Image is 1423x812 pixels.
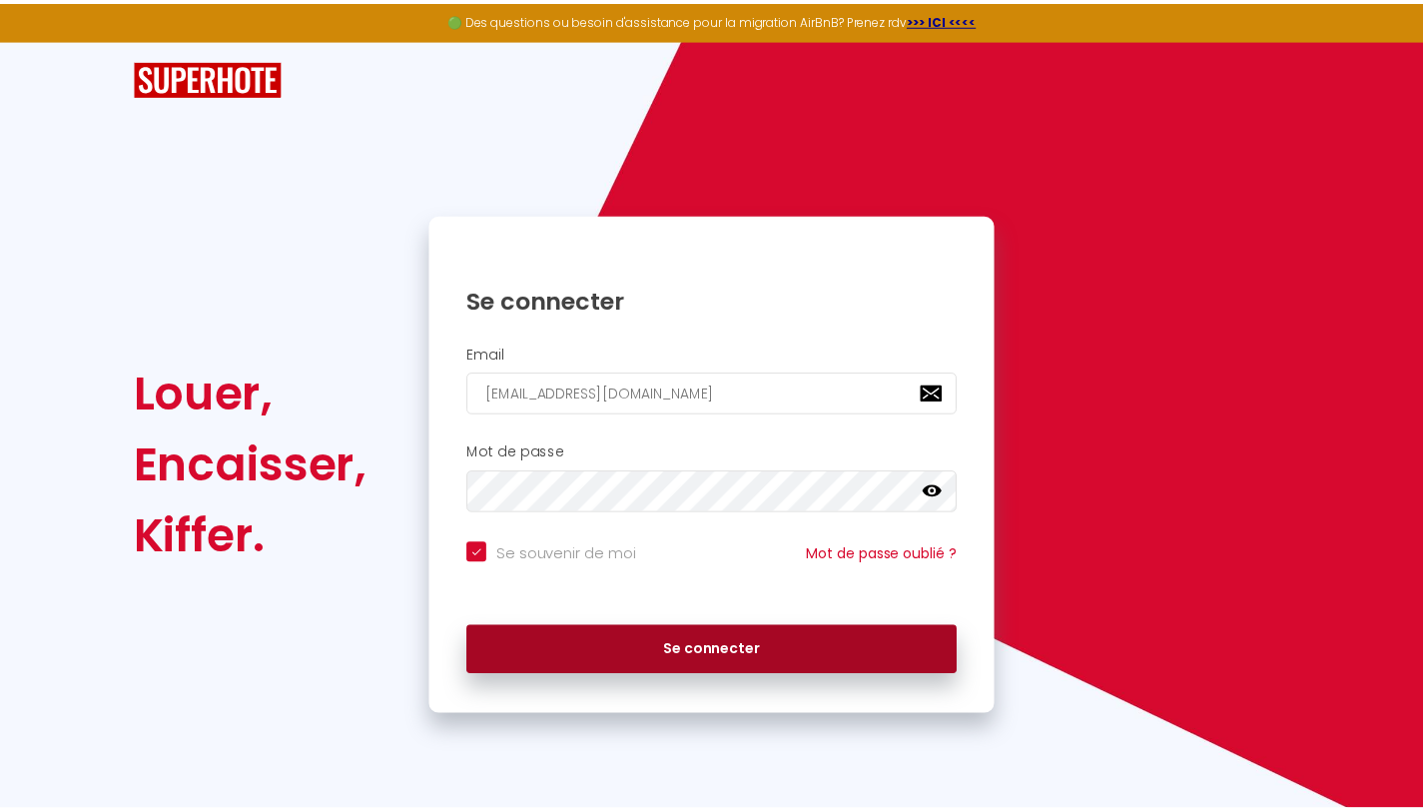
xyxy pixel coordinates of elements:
a: Mot de passe oublié ? [815,545,967,565]
h2: Email [471,347,967,364]
input: Ton Email [471,373,967,414]
h1: Se connecter [471,285,967,316]
a: >>> ICI <<<< [917,10,987,27]
div: Kiffer. [135,501,370,573]
button: Se connecter [471,627,967,677]
h2: Mot de passe [471,444,967,461]
div: Louer, [135,358,370,429]
img: SuperHote logo [135,59,285,96]
div: Encaisser, [135,429,370,501]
